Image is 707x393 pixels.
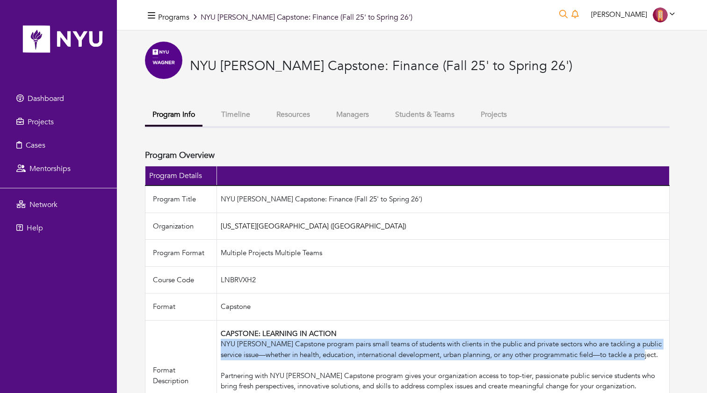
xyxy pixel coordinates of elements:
[216,293,669,321] td: Capstone
[2,136,115,155] a: Cases
[145,266,217,293] td: Course Code
[2,159,115,178] a: Mentorships
[29,164,71,174] span: Mentorships
[26,140,45,150] span: Cases
[190,58,572,74] h3: NYU [PERSON_NAME] Capstone: Finance (Fall 25' to Spring 26')
[216,186,669,213] td: NYU [PERSON_NAME] Capstone: Finance (Fall 25' to Spring 26')
[27,223,43,233] span: Help
[214,105,258,125] button: Timeline
[329,105,376,125] button: Managers
[145,186,217,213] td: Program Title
[2,113,115,131] a: Projects
[388,105,462,125] button: Students & Teams
[221,329,337,338] strong: CAPSTONE: LEARNING IN ACTION
[145,293,217,321] td: Format
[145,240,217,267] td: Program Format
[473,105,514,125] button: Projects
[158,12,189,22] a: Programs
[145,166,217,186] th: Program Details
[2,89,115,108] a: Dashboard
[216,240,669,267] td: Multiple Projects Multiple Teams
[591,10,647,19] span: [PERSON_NAME]
[145,213,217,240] td: Organization
[2,195,115,214] a: Network
[587,10,679,19] a: [PERSON_NAME]
[221,222,406,231] a: [US_STATE][GEOGRAPHIC_DATA] ([GEOGRAPHIC_DATA])
[29,200,58,210] span: Network
[269,105,317,125] button: Resources
[158,13,412,22] h5: NYU [PERSON_NAME] Capstone: Finance (Fall 25' to Spring 26')
[145,42,182,79] img: Social%20Media%20Avatar_Wagner.png
[145,105,202,127] button: Program Info
[216,266,669,293] td: LNBRVXH2
[9,16,108,61] img: nyu_logo.png
[28,93,64,104] span: Dashboard
[2,219,115,237] a: Help
[28,117,54,127] span: Projects
[145,150,215,161] h4: Program Overview
[653,7,668,22] img: Company-Icon-7f8a26afd1715722aa5ae9dc11300c11ceeb4d32eda0db0d61c21d11b95ecac6.png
